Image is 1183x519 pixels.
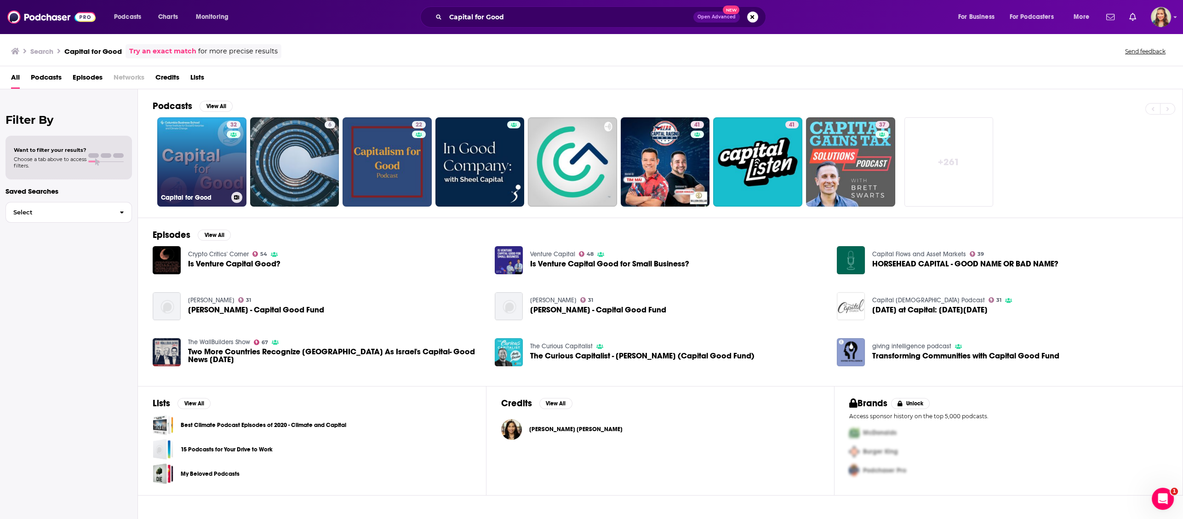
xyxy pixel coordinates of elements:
[153,246,181,274] img: Is Venture Capital Good?
[837,246,865,274] img: HORSEHEAD CAPITAL - GOOD NAME OR BAD NAME?
[697,15,736,19] span: Open Advanced
[501,398,572,409] a: CreditsView All
[157,117,246,207] a: 32Capital for Good
[580,297,594,303] a: 31
[1010,11,1054,23] span: For Podcasters
[152,10,183,24] a: Charts
[114,11,141,23] span: Podcasts
[863,448,898,456] span: Burger King
[693,12,740,23] button: Open AdvancedNew
[11,70,20,89] span: All
[325,121,335,128] a: 6
[863,429,897,437] span: McDonalds
[1171,488,1178,495] span: 1
[872,250,966,258] a: Capital Flows and Asset Markets
[723,6,739,14] span: New
[495,338,523,366] img: The Curious Capitalist - Andy Posner (Capital Good Fund)
[970,251,984,257] a: 39
[7,8,96,26] img: Podchaser - Follow, Share and Rate Podcasts
[238,297,251,303] a: 31
[155,70,179,89] span: Credits
[785,121,799,128] a: 41
[181,469,240,479] a: My Beloved Podcasts
[188,306,324,314] a: Andy Posner - Capital Good Fund
[188,338,250,346] a: The WallBuilders Show
[958,11,994,23] span: For Business
[789,121,795,130] span: 41
[328,121,331,130] span: 6
[153,229,231,241] a: EpisodesView All
[14,147,86,153] span: Want to filter your results?
[262,340,268,345] span: 67
[872,352,1059,360] a: Transforming Communities with Capital Good Fund
[806,117,895,207] a: 37
[846,423,863,442] img: First Pro Logo
[188,306,324,314] span: [PERSON_NAME] - Capital Good Fund
[501,419,522,440] img: Diane Ty
[891,398,930,409] button: Unlock
[254,340,269,345] a: 67
[1074,11,1089,23] span: More
[849,413,1168,420] p: Access sponsor history on the top 5,000 podcasts.
[153,229,190,241] h2: Episodes
[158,11,178,23] span: Charts
[153,100,192,112] h2: Podcasts
[1103,9,1118,25] a: Show notifications dropdown
[198,46,278,57] span: for more precise results
[246,298,251,302] span: 31
[849,398,887,409] h2: Brands
[198,230,231,241] button: View All
[153,398,170,409] h2: Lists
[153,338,181,366] img: Two More Countries Recognize Jerusalem As Israel's Capital- Good News Friday
[1122,47,1168,55] button: Send feedback
[530,260,689,268] a: Is Venture Capital Good for Small Business?
[530,342,593,350] a: The Curious Capitalist
[200,101,233,112] button: View All
[188,260,280,268] a: Is Venture Capital Good?
[114,70,144,89] span: Networks
[73,70,103,89] a: Episodes
[872,306,988,314] a: Easter at Capital: Good Friday
[904,117,994,207] a: +261
[837,292,865,320] img: Easter at Capital: Good Friday
[153,398,211,409] a: ListsView All
[14,156,86,169] span: Choose a tab above to access filters.
[153,463,173,484] a: My Beloved Podcasts
[153,100,233,112] a: PodcastsView All
[495,292,523,320] img: Andy Posner - Capital Good Fund
[153,415,173,435] span: Best Climate Podcast Episodes of 2020 - Climate and Capital
[446,10,693,24] input: Search podcasts, credits, & more...
[713,117,802,207] a: 41
[495,246,523,274] img: Is Venture Capital Good for Small Business?
[181,420,346,430] a: Best Climate Podcast Episodes of 2020 - Climate and Capital
[996,298,1001,302] span: 31
[588,298,593,302] span: 31
[412,121,426,128] a: 22
[6,202,132,223] button: Select
[694,121,700,130] span: 41
[530,352,754,360] a: The Curious Capitalist - Andy Posner (Capital Good Fund)
[530,306,666,314] span: [PERSON_NAME] - Capital Good Fund
[872,306,988,314] span: [DATE] at Capital: [DATE][DATE]
[108,10,153,24] button: open menu
[190,70,204,89] span: Lists
[529,426,623,433] span: [PERSON_NAME] [PERSON_NAME]
[875,121,889,128] a: 37
[691,121,704,128] a: 41
[579,251,594,257] a: 48
[952,10,1006,24] button: open menu
[31,70,62,89] a: Podcasts
[1126,9,1140,25] a: Show notifications dropdown
[188,250,249,258] a: Crypto Critics' Corner
[879,121,886,130] span: 37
